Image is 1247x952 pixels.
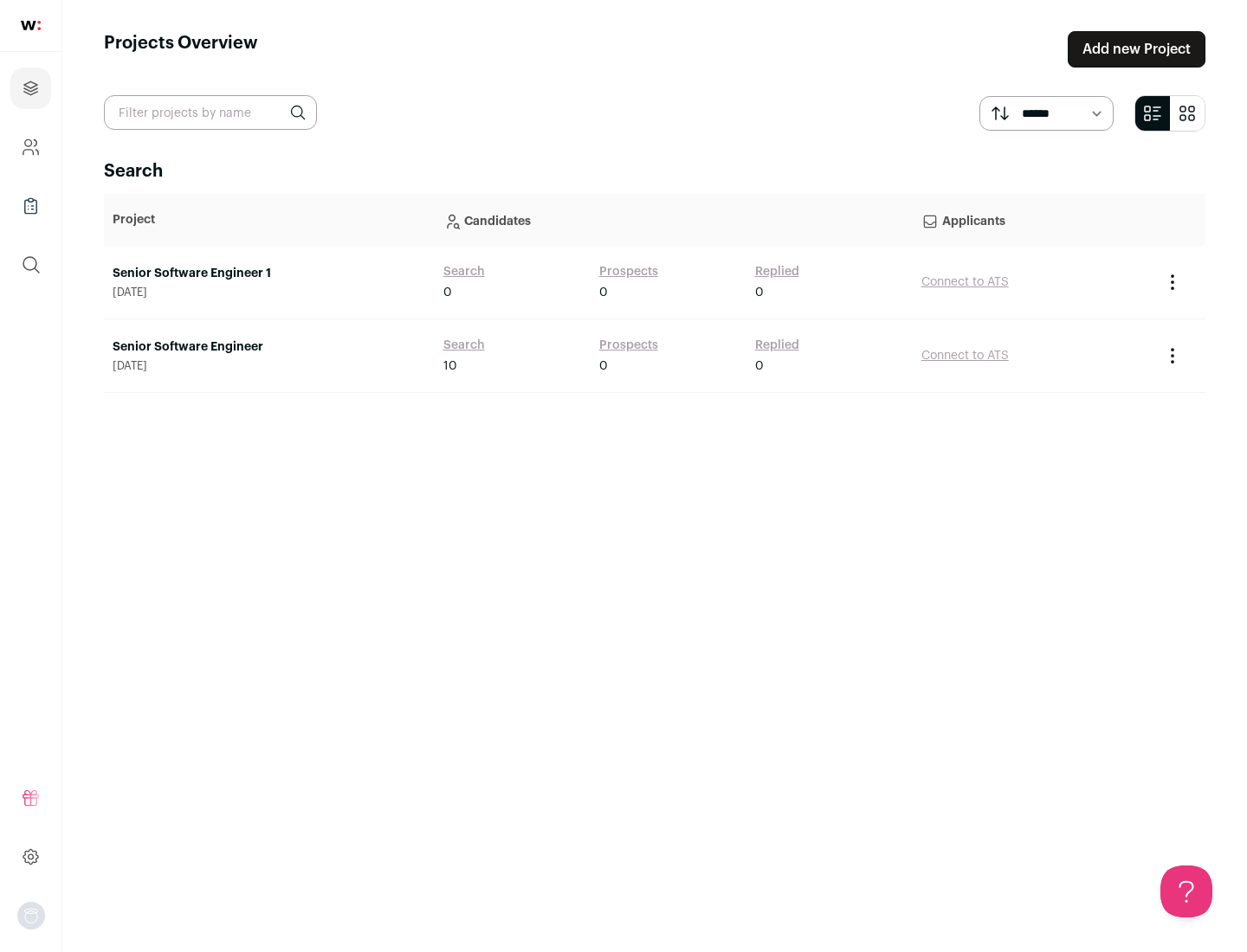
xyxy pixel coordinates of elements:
a: Replied [755,263,799,280]
a: Senior Software Engineer [113,338,426,356]
img: wellfound-shorthand-0d5821cbd27db2630d0214b213865d53afaa358527fdda9d0ea32b1df1b89c2c.svg [21,21,41,30]
a: Search [443,337,485,354]
span: 0 [755,357,764,375]
a: Add new Project [1068,31,1205,68]
a: Connect to ATS [921,350,1009,362]
a: Senior Software Engineer 1 [113,265,426,282]
button: Project Actions [1162,345,1183,366]
p: Applicants [921,203,1145,237]
button: Open dropdown [17,902,45,929]
a: Projects [10,68,51,109]
a: Prospects [599,337,658,354]
span: [DATE] [113,286,426,299]
a: Company and ATS Settings [10,126,51,168]
span: 0 [443,284,452,301]
p: Project [113,211,426,228]
span: 0 [599,284,608,301]
a: Search [443,263,485,280]
button: Project Actions [1162,272,1183,293]
a: Replied [755,337,799,354]
h1: Projects Overview [104,31,258,68]
span: [DATE] [113,359,426,373]
a: Prospects [599,263,658,280]
p: Candidates [443,203,904,237]
input: Filter projects by name [104,95,317,130]
span: 10 [443,357,457,375]
span: 0 [599,357,608,375]
iframe: Help Scout Beacon - Open [1160,865,1212,917]
a: Connect to ATS [921,276,1009,288]
a: Company Lists [10,185,51,227]
span: 0 [755,284,764,301]
img: nopic.png [17,902,45,929]
h2: Search [104,159,1205,183]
